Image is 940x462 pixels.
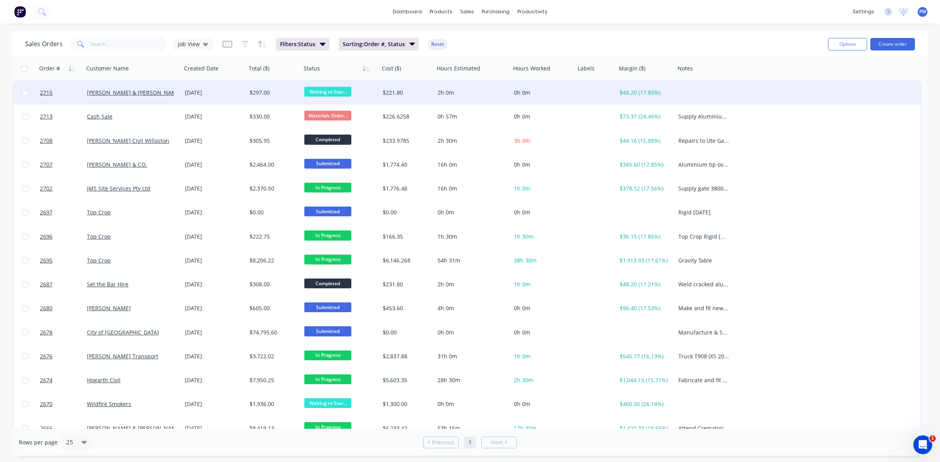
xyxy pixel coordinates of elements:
a: JMS Site Services Pty Ltd [87,185,150,192]
a: Top Crop [87,257,111,264]
a: Previous page [424,439,458,446]
a: [PERSON_NAME] & [PERSON_NAME] Pty Ltd [87,89,201,96]
div: Total ($) [249,65,269,72]
div: 31h 0m [437,352,504,360]
div: 54h 31m [437,257,504,264]
div: 16h 0m [437,185,504,192]
iframe: Intercom live chat [913,435,932,454]
a: 2702 [40,177,87,200]
div: Top Crop Rigid [DATE] [678,233,729,241]
div: $1,776.48 [383,185,429,192]
span: Submitted [304,159,351,169]
div: [DATE] [185,424,243,432]
span: 17h 30m [514,424,537,432]
div: Customer Name [86,65,129,72]
span: Submitted [304,326,351,336]
div: $233.9785 [383,137,429,145]
a: 2687 [40,273,87,296]
div: Weld cracked aluminum post, repair aluminum ring. [678,280,729,288]
div: Notes [678,65,693,72]
span: 0h 0m [514,400,530,408]
div: $1,936.00 [249,400,296,408]
span: Submitted [304,302,351,312]
span: 1h 0m [514,280,530,288]
a: Hogarth CIvil [87,376,121,384]
a: 2680 [40,297,87,320]
span: Submitted [304,207,351,216]
div: [DATE] [185,209,243,216]
a: 2676 [40,345,87,368]
div: Truck T908 (XS 20 KF) - Replace Rear Pivots 50mm - customer to supply bushes [678,352,729,360]
div: $231.80 [383,280,429,288]
div: $453.60 [383,304,429,312]
span: 2702 [40,185,52,192]
div: [DATE] [185,352,243,360]
div: [DATE] [185,137,243,145]
div: products [426,6,456,18]
div: Hours Estimated [437,65,480,72]
a: 2678 [40,321,87,344]
div: 2h 30m [437,137,504,145]
span: 2h 30m [514,376,533,384]
div: [DATE] [185,89,243,97]
span: 2687 [40,280,52,288]
div: $297.00 [249,89,296,97]
div: $5,603.35 [383,376,429,384]
a: 2695 [40,249,87,272]
div: $44.16 (15.88%) [620,137,669,145]
div: $7,950.25 [249,376,296,384]
div: [DATE] [185,233,243,241]
a: 2708 [40,129,87,153]
span: Job View [178,40,200,48]
span: Materials Order... [304,111,351,120]
span: 0h 0m [514,304,530,312]
span: 2680 [40,304,52,312]
div: sales [456,6,478,18]
div: $3,722.02 [249,352,296,360]
div: $2,464.00 [249,161,296,169]
span: Sorting: Order #, Status [343,40,405,48]
a: Wildfire Smokers [87,400,131,408]
span: 1h 0m [514,352,530,360]
div: Status [304,65,320,72]
span: 0h 0m [514,329,530,336]
div: Created Date [184,65,219,72]
a: 2697 [40,201,87,224]
a: Cash Sale [87,113,112,120]
div: $73.37 (24.46%) [620,113,669,120]
div: productivity [513,6,551,18]
a: [PERSON_NAME] & CO. [87,161,147,168]
div: $48.20 (17.21%) [620,280,669,288]
div: $305.95 [249,137,296,145]
div: $1,300.00 [383,400,429,408]
span: 1h 0m [514,185,530,192]
div: $1,044.15 (15.71%) [620,376,669,384]
span: 2666 [40,424,52,432]
div: $1,313.93 (17.61%) [620,257,669,264]
div: 0h 0m [437,329,504,336]
a: 2713 [40,105,87,128]
a: 2666 [40,417,87,440]
span: 2697 [40,209,52,216]
div: [DATE] [185,185,243,192]
span: In Progress [304,230,351,240]
div: $385.60 (17.85%) [620,161,669,169]
span: 2696 [40,233,52,241]
div: settings [849,6,878,18]
a: 2696 [40,225,87,248]
div: Attend Crematorium, inspect and free up processor that was jammed. Fabricate and install racking ... [678,424,729,432]
div: 1h 30m [437,233,504,241]
div: $6,233.42 [383,424,429,432]
input: Search... [91,36,167,52]
div: $2,370.50 [249,185,296,192]
a: Next page [482,439,516,446]
span: In Progress [304,374,351,384]
button: Sorting:Order #, Status [339,38,419,50]
a: 2674 [40,369,87,392]
span: Waiting to Star... [304,398,351,408]
div: $378.52 (17.56%) [620,185,669,192]
div: $6,146.268 [383,257,429,264]
div: $222.75 [249,233,296,241]
div: [DATE] [185,400,243,408]
a: 2715 [40,81,87,104]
